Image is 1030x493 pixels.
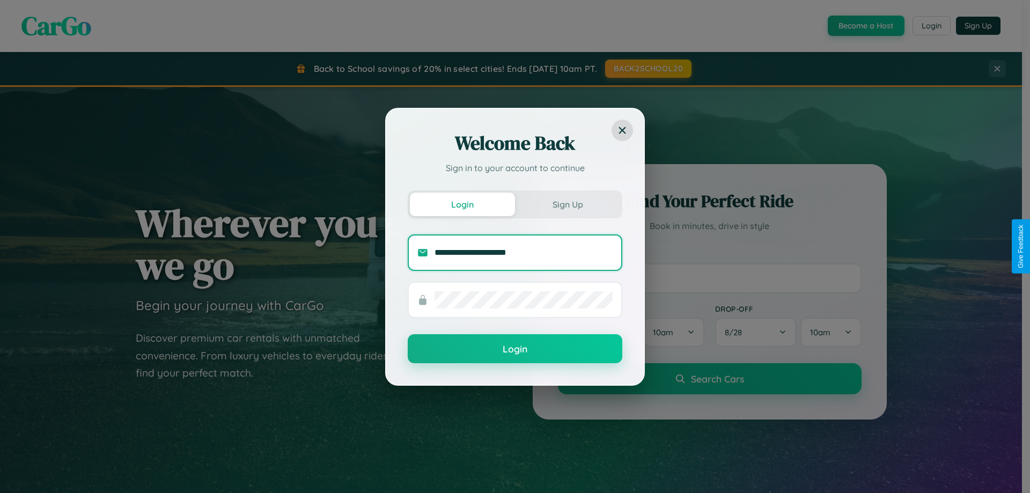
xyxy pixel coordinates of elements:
[408,161,622,174] p: Sign in to your account to continue
[1017,225,1025,268] div: Give Feedback
[408,130,622,156] h2: Welcome Back
[408,334,622,363] button: Login
[410,193,515,216] button: Login
[515,193,620,216] button: Sign Up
